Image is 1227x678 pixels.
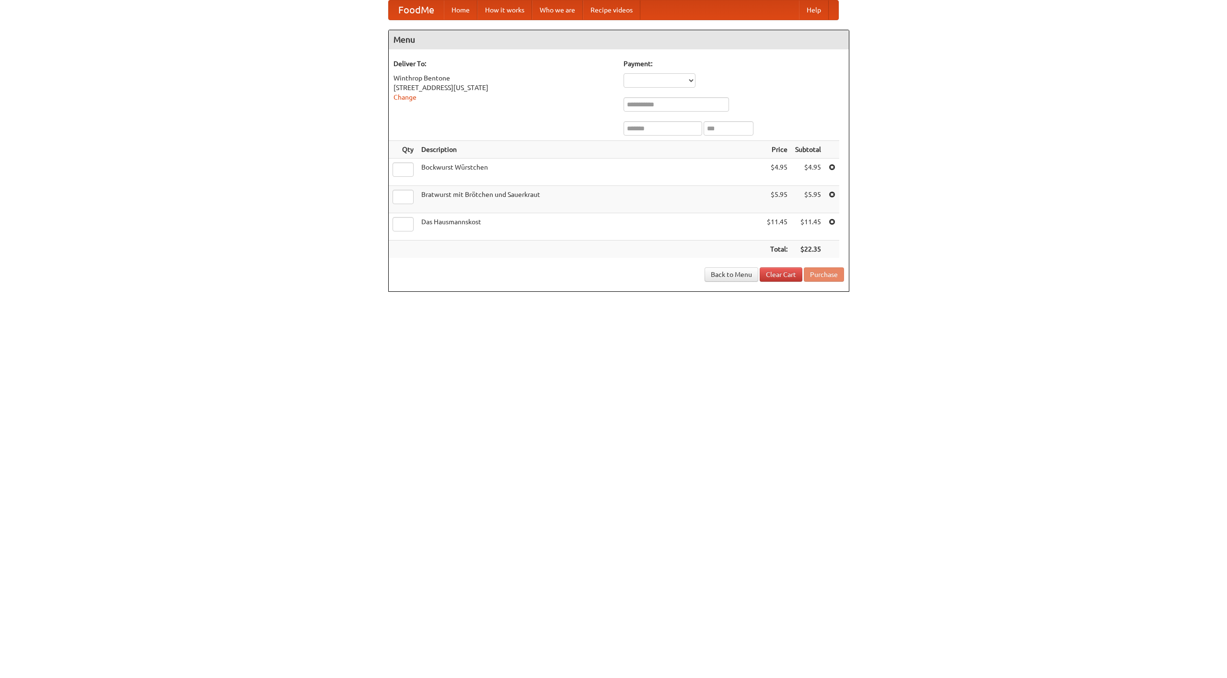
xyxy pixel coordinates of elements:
[791,241,825,258] th: $22.35
[417,186,763,213] td: Bratwurst mit Brötchen und Sauerkraut
[763,241,791,258] th: Total:
[791,159,825,186] td: $4.95
[417,141,763,159] th: Description
[791,186,825,213] td: $5.95
[394,59,614,69] h5: Deliver To:
[394,73,614,83] div: Winthrop Bentone
[477,0,532,20] a: How it works
[394,93,417,101] a: Change
[444,0,477,20] a: Home
[791,141,825,159] th: Subtotal
[763,213,791,241] td: $11.45
[760,267,802,282] a: Clear Cart
[705,267,758,282] a: Back to Menu
[624,59,844,69] h5: Payment:
[799,0,829,20] a: Help
[417,213,763,241] td: Das Hausmannskost
[804,267,844,282] button: Purchase
[763,186,791,213] td: $5.95
[791,213,825,241] td: $11.45
[417,159,763,186] td: Bockwurst Würstchen
[532,0,583,20] a: Who we are
[389,30,849,49] h4: Menu
[763,159,791,186] td: $4.95
[583,0,640,20] a: Recipe videos
[389,0,444,20] a: FoodMe
[763,141,791,159] th: Price
[389,141,417,159] th: Qty
[394,83,614,92] div: [STREET_ADDRESS][US_STATE]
